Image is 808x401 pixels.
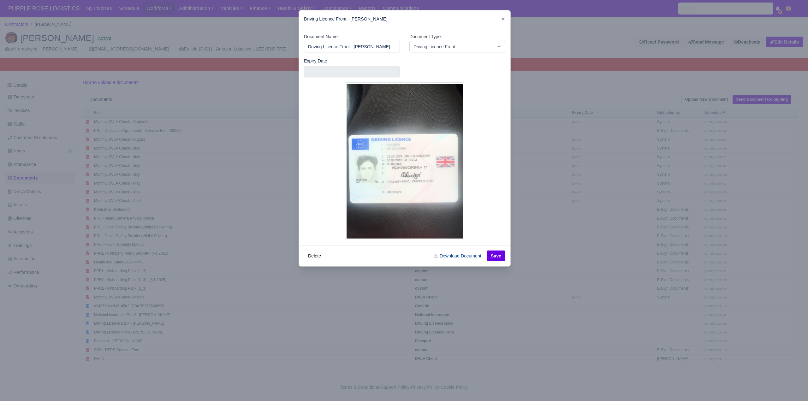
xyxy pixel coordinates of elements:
[487,251,505,261] button: Save
[409,33,442,40] label: Document Type:
[304,33,339,40] label: Document Name:
[304,251,325,261] button: Delete
[430,251,485,261] a: Download Document
[776,371,808,401] iframe: Chat Widget
[299,10,510,28] div: Driving Licence Front - [PERSON_NAME]
[304,57,327,65] label: Expiry Date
